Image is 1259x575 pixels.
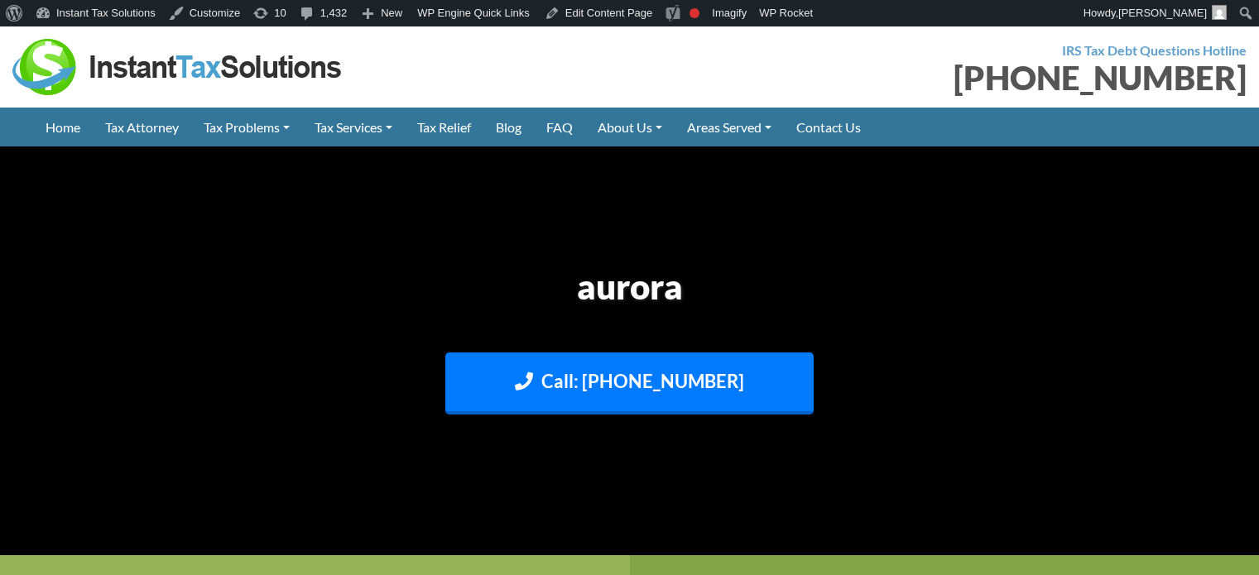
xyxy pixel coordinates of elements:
a: FAQ [534,108,585,146]
a: Call: [PHONE_NUMBER] [445,352,814,414]
strong: IRS Tax Debt Questions Hotline [1062,42,1247,58]
a: Tax Services [302,108,405,146]
a: Tax Problems [191,108,302,146]
a: Instant Tax Solutions Logo [12,57,344,73]
a: Tax Relief [405,108,483,146]
span: [PERSON_NAME] [1118,7,1207,19]
a: Areas Served [675,108,784,146]
a: Contact Us [784,108,873,146]
a: Tax Attorney [93,108,191,146]
a: About Us [585,108,675,146]
div: [PHONE_NUMBER] [642,61,1247,94]
div: Focus keyphrase not set [690,8,699,18]
a: Home [33,108,93,146]
h1: aurora [171,262,1089,311]
a: Blog [483,108,534,146]
img: Instant Tax Solutions Logo [12,39,344,95]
